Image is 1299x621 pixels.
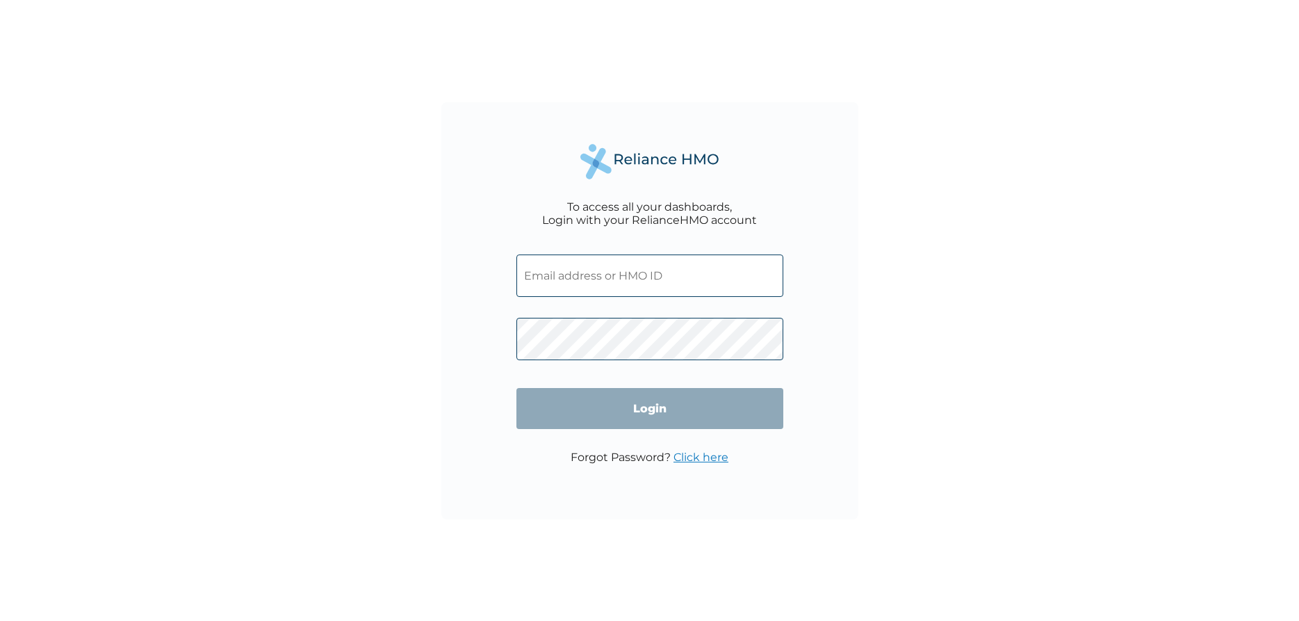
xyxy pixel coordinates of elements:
div: To access all your dashboards, Login with your RelianceHMO account [542,200,757,227]
img: Reliance Health's Logo [580,144,719,179]
a: Click here [673,451,728,464]
input: Email address or HMO ID [516,255,783,297]
p: Forgot Password? [571,451,728,464]
input: Login [516,388,783,429]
